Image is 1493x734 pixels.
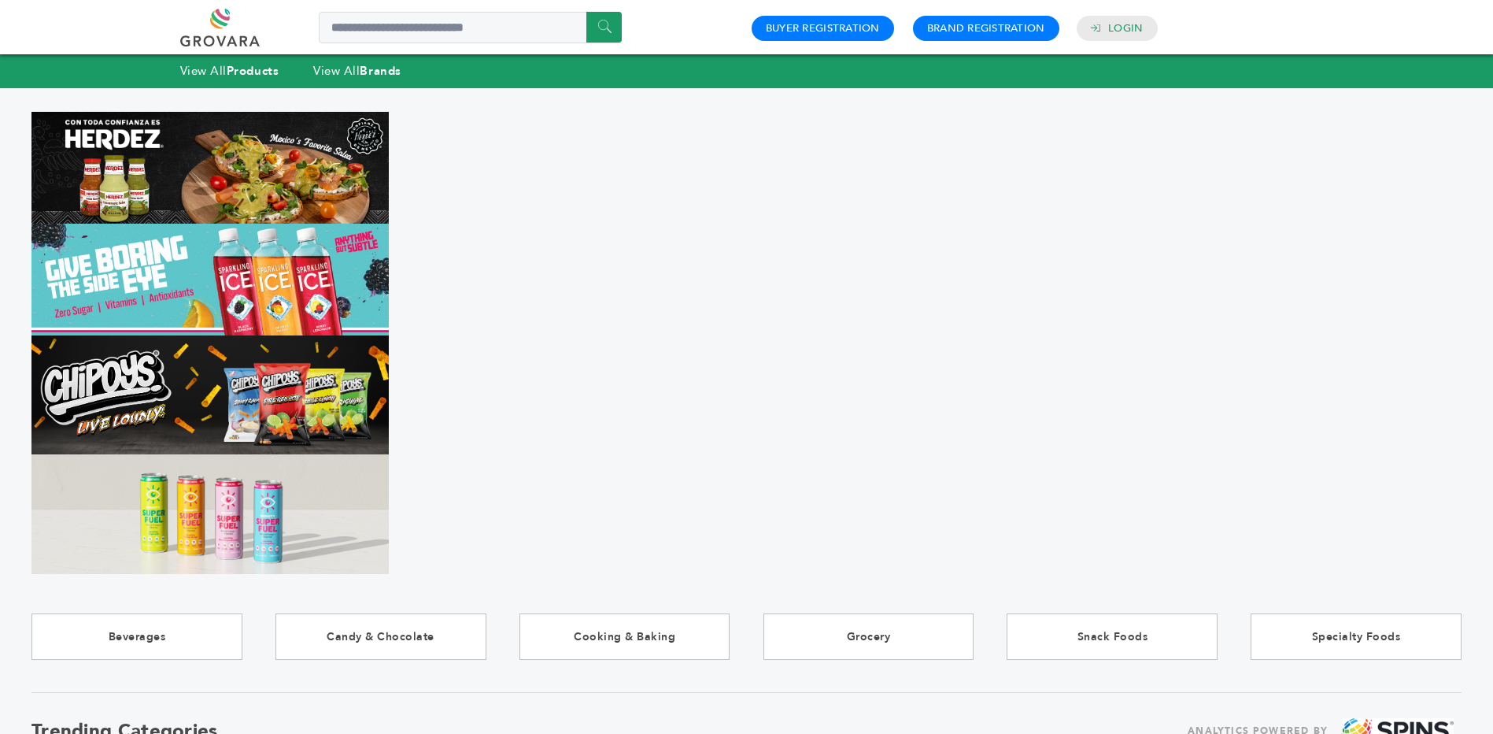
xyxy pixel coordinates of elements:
[227,63,279,79] strong: Products
[763,614,974,660] a: Grocery
[31,335,389,454] img: Marketplace Top Banner 3
[1007,614,1218,660] a: Snack Foods
[313,63,401,79] a: View AllBrands
[766,21,880,35] a: Buyer Registration
[31,112,389,224] img: Marketplace Top Banner 1
[519,614,730,660] a: Cooking & Baking
[319,12,622,43] input: Search a product or brand...
[275,614,486,660] a: Candy & Chocolate
[180,63,279,79] a: View AllProducts
[927,21,1045,35] a: Brand Registration
[31,454,389,573] img: Marketplace Top Banner 4
[360,63,401,79] strong: Brands
[1108,21,1143,35] a: Login
[31,224,389,335] img: Marketplace Top Banner 2
[31,614,242,660] a: Beverages
[1251,614,1462,660] a: Specialty Foods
